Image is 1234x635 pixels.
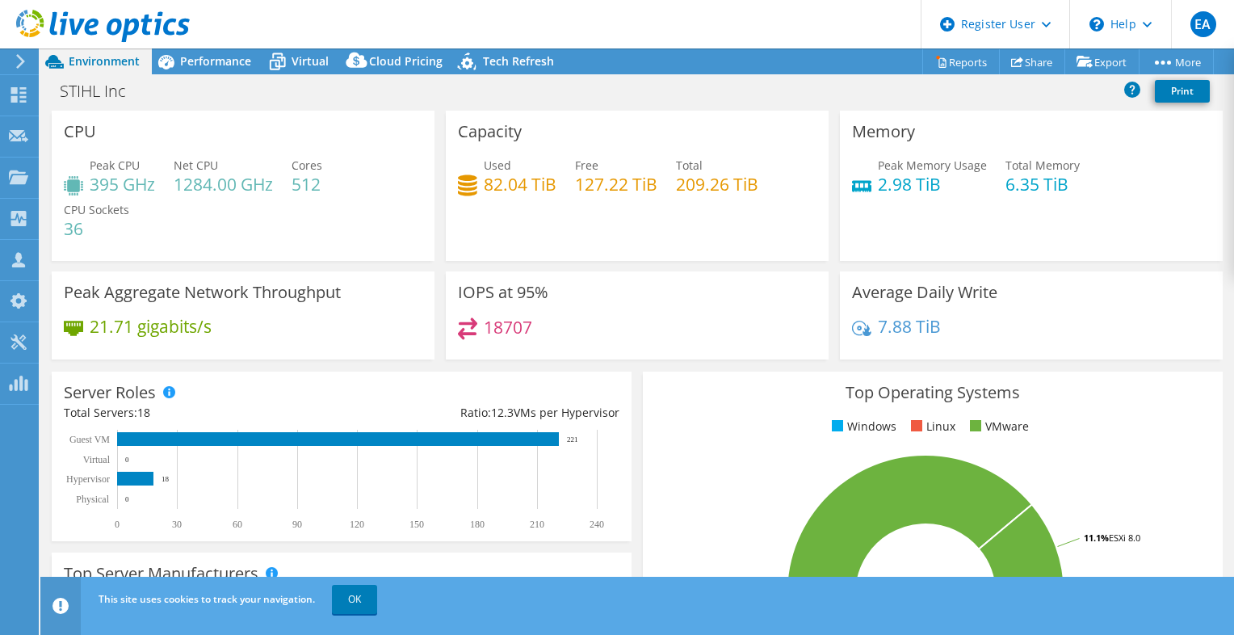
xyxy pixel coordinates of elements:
text: 120 [350,519,364,530]
span: Cloud Pricing [369,53,443,69]
h3: Server Roles [64,384,156,402]
a: Export [1064,49,1140,74]
h3: Top Server Manufacturers [64,565,258,582]
span: Virtual [292,53,329,69]
h3: CPU [64,123,96,141]
h3: Capacity [458,123,522,141]
text: 0 [115,519,120,530]
li: Linux [907,418,955,435]
h4: 1284.00 GHz [174,175,273,193]
span: Cores [292,158,322,173]
h4: 6.35 TiB [1005,175,1080,193]
a: Share [999,49,1065,74]
span: EA [1190,11,1216,37]
span: Peak CPU [90,158,140,173]
span: Net CPU [174,158,218,173]
text: Guest VM [69,434,110,445]
tspan: 11.1% [1084,532,1109,544]
span: 12.3 [491,405,514,420]
h3: Peak Aggregate Network Throughput [64,284,341,301]
span: Total [676,158,703,173]
h4: 82.04 TiB [484,175,556,193]
span: CPU Sockets [64,202,129,217]
span: Tech Refresh [483,53,554,69]
tspan: ESXi 8.0 [1109,532,1140,544]
a: Reports [922,49,1000,74]
text: 30 [172,519,182,530]
text: 0 [125,495,129,503]
span: Free [575,158,598,173]
h4: 36 [64,220,129,238]
span: This site uses cookies to track your navigation. [99,592,315,606]
h3: Memory [852,123,915,141]
h4: 127.22 TiB [575,175,657,193]
h4: 18707 [484,318,532,336]
span: Total Memory [1005,158,1080,173]
a: More [1139,49,1214,74]
h1: STIHL Inc [52,82,151,100]
text: 90 [292,519,302,530]
text: Hypervisor [66,473,110,485]
span: Peak Memory Usage [878,158,987,173]
div: Ratio: VMs per Hypervisor [342,404,619,422]
h4: 2.98 TiB [878,175,987,193]
text: 210 [530,519,544,530]
div: Total Servers: [64,404,342,422]
span: Performance [180,53,251,69]
a: OK [332,585,377,614]
text: 240 [590,519,604,530]
text: 0 [125,456,129,464]
span: 18 [137,405,150,420]
svg: \n [1089,17,1104,32]
text: 221 [567,435,578,444]
h3: IOPS at 95% [458,284,548,301]
h4: 395 GHz [90,175,155,193]
text: Virtual [83,454,111,465]
h4: 21.71 gigabits/s [90,317,212,335]
h3: Average Daily Write [852,284,997,301]
text: Physical [76,494,109,505]
h4: 7.88 TiB [878,317,941,335]
text: 18 [162,475,170,483]
h3: Top Operating Systems [655,384,1211,402]
text: 180 [470,519,485,530]
h4: 512 [292,175,322,193]
text: 150 [409,519,424,530]
li: Windows [828,418,896,435]
a: Print [1155,80,1210,103]
span: Environment [69,53,140,69]
h4: 209.26 TiB [676,175,758,193]
li: VMware [966,418,1029,435]
span: Used [484,158,511,173]
text: 60 [233,519,242,530]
